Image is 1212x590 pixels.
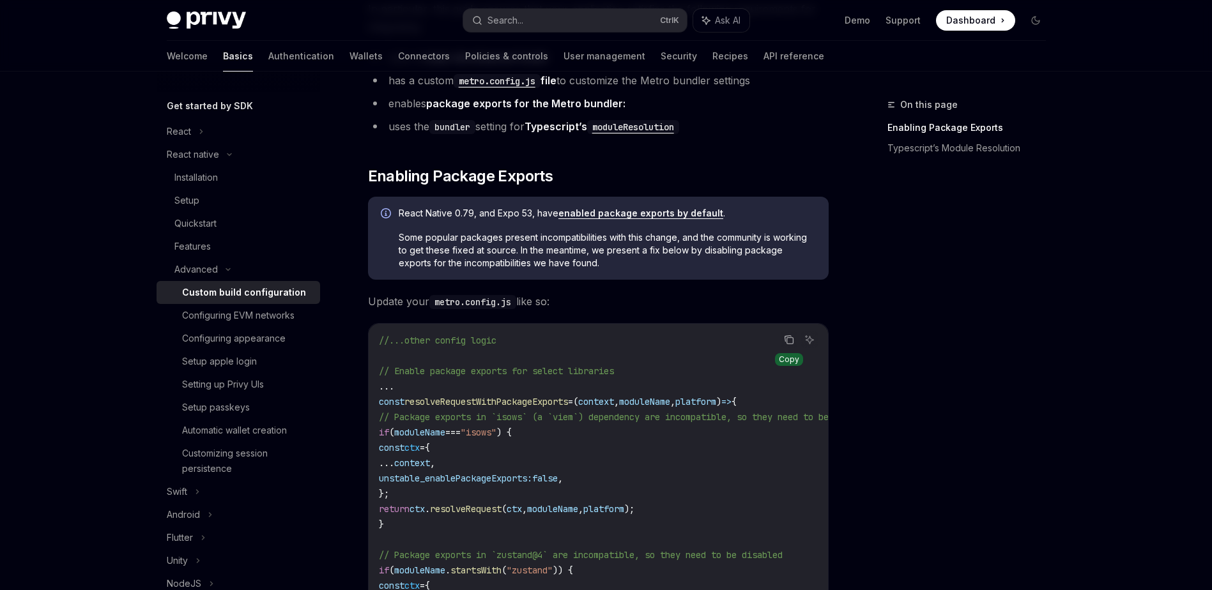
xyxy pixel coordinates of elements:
[394,457,430,469] span: context
[167,530,193,545] div: Flutter
[527,503,578,515] span: moduleName
[496,427,512,438] span: ) {
[394,427,445,438] span: moduleName
[715,14,740,27] span: Ask AI
[182,446,312,476] div: Customizing session persistence
[223,41,253,72] a: Basics
[368,117,829,135] li: uses the setting for
[712,41,748,72] a: Recipes
[379,457,394,469] span: ...
[465,41,548,72] a: Policies & controls
[381,208,394,221] svg: Info
[174,216,217,231] div: Quickstart
[732,396,737,407] span: {
[379,381,394,392] span: ...
[157,304,320,327] a: Configuring EVM networks
[578,396,614,407] span: context
[430,503,502,515] span: resolveRequest
[425,442,430,453] span: {
[157,189,320,212] a: Setup
[157,281,320,304] a: Custom build configuration
[182,331,286,346] div: Configuring appearance
[349,41,383,72] a: Wallets
[936,10,1015,31] a: Dashboard
[404,442,420,453] span: ctx
[394,564,445,576] span: moduleName
[426,97,625,110] a: package exports for the Metro bundler:
[801,331,818,348] button: Ask AI
[886,14,921,27] a: Support
[157,327,320,350] a: Configuring appearance
[389,427,394,438] span: (
[525,120,679,133] a: Typescript’smoduleResolution
[174,239,211,254] div: Features
[1025,10,1046,31] button: Toggle dark mode
[781,331,797,348] button: Copy the contents from the code block
[379,365,614,377] span: // Enable package exports for select libraries
[379,488,389,499] span: };
[410,503,425,515] span: ctx
[573,396,578,407] span: (
[887,138,1056,158] a: Typescript’s Module Resolution
[693,9,749,32] button: Ask AI
[368,166,553,186] span: Enabling Package Exports
[182,354,257,369] div: Setup apple login
[379,427,389,438] span: if
[157,166,320,189] a: Installation
[675,396,716,407] span: platform
[399,231,816,269] span: Some popular packages present incompatibilities with this change, and the community is working to...
[583,503,624,515] span: platform
[450,564,502,576] span: startsWith
[522,503,527,515] span: ,
[379,564,389,576] span: if
[182,400,250,415] div: Setup passkeys
[167,507,200,522] div: Android
[430,457,435,469] span: ,
[389,564,394,576] span: (
[379,518,384,530] span: }
[379,396,404,407] span: const
[445,564,450,576] span: .
[454,74,556,87] a: metro.config.jsfile
[670,396,675,407] span: ,
[775,353,803,366] div: Copy
[564,41,645,72] a: User management
[558,473,563,484] span: ,
[157,350,320,373] a: Setup apple login
[614,396,619,407] span: ,
[174,193,199,208] div: Setup
[157,235,320,258] a: Features
[553,564,573,576] span: )) {
[398,41,450,72] a: Connectors
[157,419,320,442] a: Automatic wallet creation
[379,442,404,453] span: const
[368,292,829,310] span: Update your like so:
[368,72,829,89] li: has a custom to customize the Metro bundler settings
[379,411,875,423] span: // Package exports in `isows` (a `viem`) dependency are incompatible, so they need to be disabled
[946,14,995,27] span: Dashboard
[721,396,732,407] span: =>
[379,335,496,346] span: //...other config logic
[507,503,522,515] span: ctx
[887,117,1056,138] a: Enabling Package Exports
[461,427,496,438] span: "isows"
[558,208,723,219] a: enabled package exports by default
[763,41,824,72] a: API reference
[587,120,679,134] code: moduleResolution
[379,503,410,515] span: return
[502,564,507,576] span: (
[167,41,208,72] a: Welcome
[429,120,475,134] code: bundler
[157,442,320,480] a: Customizing session persistence
[399,207,816,220] span: React Native 0.79, and Expo 53, have .
[268,41,334,72] a: Authentication
[174,262,218,277] div: Advanced
[568,396,573,407] span: =
[716,396,721,407] span: )
[404,396,568,407] span: resolveRequestWithPackageExports
[157,212,320,235] a: Quickstart
[619,396,670,407] span: moduleName
[425,503,430,515] span: .
[379,473,532,484] span: unstable_enablePackageExports:
[157,396,320,419] a: Setup passkeys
